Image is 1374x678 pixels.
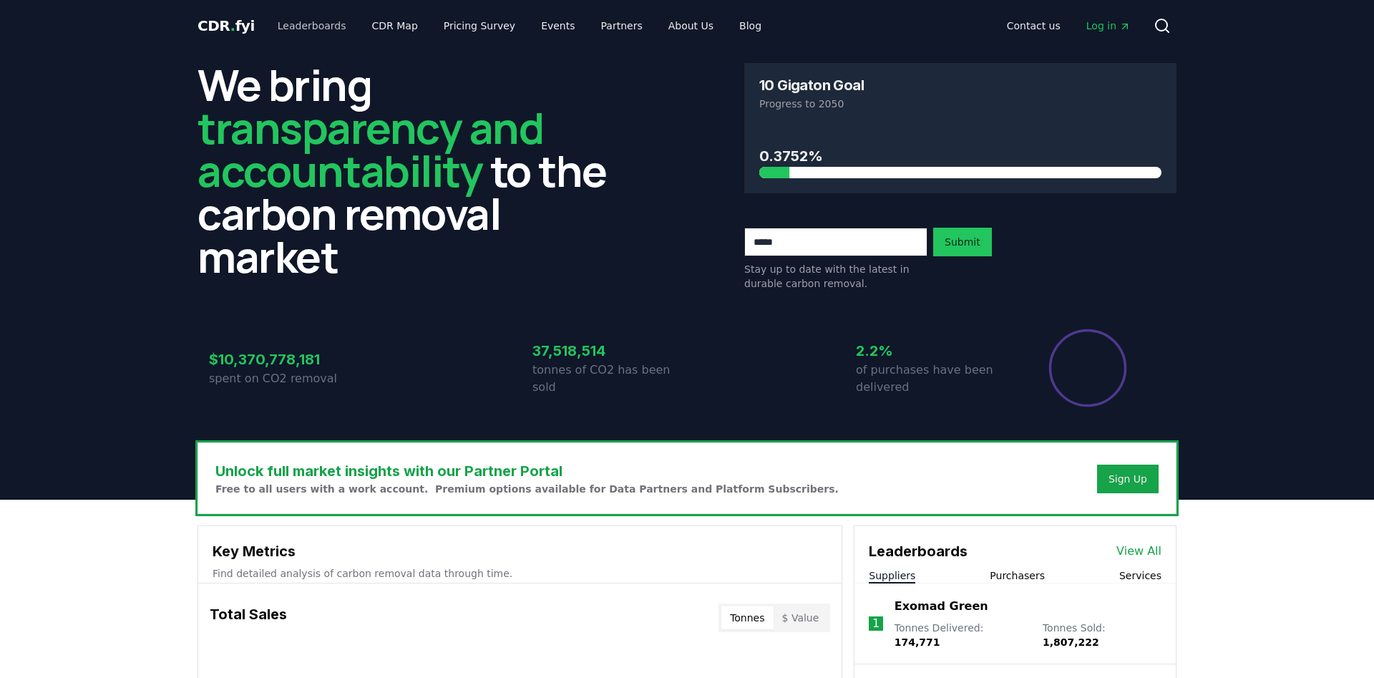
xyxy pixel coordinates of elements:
[530,13,586,39] a: Events
[657,13,725,39] a: About Us
[209,349,364,370] h3: $10,370,778,181
[1119,568,1161,583] button: Services
[210,604,287,632] h3: Total Sales
[532,340,687,362] h3: 37,518,514
[1109,472,1147,486] a: Sign Up
[198,63,630,278] h2: We bring to the carbon removal market
[198,98,543,200] span: transparency and accountability
[1097,465,1159,493] button: Sign Up
[1116,543,1161,560] a: View All
[744,262,927,291] p: Stay up to date with the latest in durable carbon removal.
[759,97,1161,111] p: Progress to 2050
[728,13,773,39] a: Blog
[1048,328,1128,408] div: Percentage of sales delivered
[869,568,915,583] button: Suppliers
[590,13,654,39] a: Partners
[759,78,864,92] h3: 10 Gigaton Goal
[198,16,255,36] a: CDR.fyi
[266,13,773,39] nav: Main
[432,13,527,39] a: Pricing Survey
[995,13,1142,39] nav: Main
[1043,636,1099,648] span: 1,807,222
[856,340,1010,362] h3: 2.2%
[215,482,839,496] p: Free to all users with a work account. Premium options available for Data Partners and Platform S...
[266,13,358,39] a: Leaderboards
[774,606,828,629] button: $ Value
[213,566,827,581] p: Find detailed analysis of carbon removal data through time.
[872,615,880,632] p: 1
[1086,19,1131,33] span: Log in
[995,13,1072,39] a: Contact us
[869,541,968,562] h3: Leaderboards
[856,362,1010,396] p: of purchases have been delivered
[215,460,839,482] h3: Unlock full market insights with our Partner Portal
[895,621,1028,649] p: Tonnes Delivered :
[213,541,827,562] h3: Key Metrics
[209,370,364,387] p: spent on CO2 removal
[1075,13,1142,39] a: Log in
[230,17,235,34] span: .
[759,145,1161,167] h3: 0.3752%
[1043,621,1161,649] p: Tonnes Sold :
[721,606,773,629] button: Tonnes
[933,228,992,256] button: Submit
[532,362,687,396] p: tonnes of CO2 has been sold
[895,598,988,615] a: Exomad Green
[895,636,940,648] span: 174,771
[361,13,429,39] a: CDR Map
[198,17,255,34] span: CDR fyi
[990,568,1045,583] button: Purchasers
